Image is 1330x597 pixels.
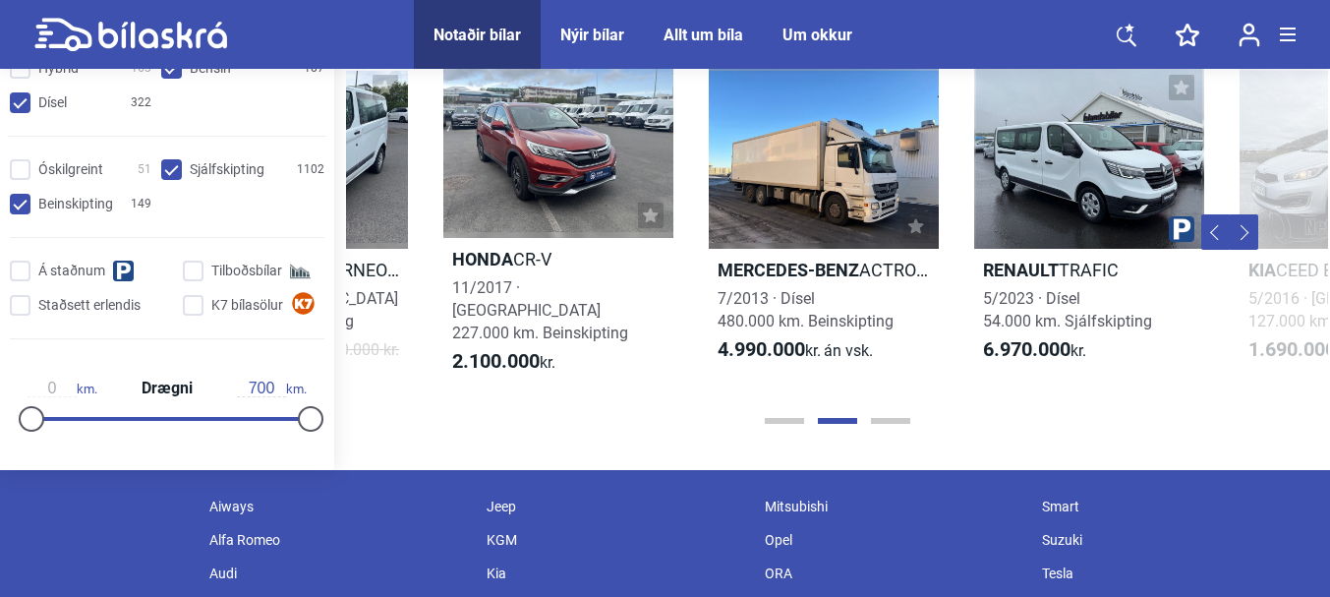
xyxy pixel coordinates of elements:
div: Audi [200,557,478,590]
span: km. [28,380,97,397]
span: 51 [138,159,151,180]
span: Staðsett erlendis [38,295,141,316]
a: Allt um bíla [664,26,743,44]
span: Tilboðsbílar [211,261,282,281]
span: kr. [983,338,1086,362]
span: 7/2013 · Dísel 480.000 km. Beinskipting [718,289,894,330]
button: Page 1 [765,418,804,424]
div: Mitsubishi [755,490,1033,523]
div: Smart [1032,490,1310,523]
div: Tesla [1032,557,1310,590]
span: 3.690.000 kr. [310,338,399,362]
span: kr. [452,350,555,374]
span: km. [237,380,307,397]
a: RenaultTRAFIC5/2023 · Dísel54.000 km. Sjálfskipting6.970.000kr. [974,54,1204,391]
div: Alfa Romeo [200,523,478,557]
a: Mercedes-BenzACTROS 2541 L 6X27/2013 · Dísel480.000 km. Beinskipting4.990.000kr. [709,54,939,391]
h2: TRAFIC [974,259,1204,281]
a: Nýir bílar [560,26,624,44]
span: K7 bílasölur [211,295,283,316]
div: Kia [477,557,755,590]
a: Notaðir bílar [434,26,521,44]
span: 11/2017 · [GEOGRAPHIC_DATA] 227.000 km. Beinskipting [452,278,628,342]
b: 6.970.000 [983,337,1070,361]
span: 1102 [297,159,324,180]
span: 322 [131,92,151,113]
b: 4.990.000 [718,337,805,361]
div: Jeep [477,490,755,523]
div: Aiways [200,490,478,523]
span: Dísel [38,92,67,113]
button: Next [1229,214,1258,250]
div: ORA [755,557,1033,590]
a: HondaCR-V11/2017 · [GEOGRAPHIC_DATA]227.000 km. Beinskipting2.100.000kr. [443,54,673,391]
button: Page 2 [818,418,857,424]
b: Kia [1248,260,1276,280]
span: Á staðnum [38,261,105,281]
span: kr. [718,338,873,362]
span: 149 [131,194,151,214]
div: KGM [477,523,755,557]
a: Um okkur [782,26,852,44]
b: Honda [452,249,513,269]
span: Sjálfskipting [190,159,264,180]
button: Previous [1201,214,1231,250]
button: Page 3 [871,418,910,424]
b: Mercedes-Benz [718,260,859,280]
b: Renault [983,260,1059,280]
img: user-login.svg [1239,23,1260,47]
span: Óskilgreint [38,159,103,180]
span: 5/2023 · Dísel 54.000 km. Sjálfskipting [983,289,1152,330]
span: Beinskipting [38,194,113,214]
span: Drægni [137,381,198,396]
b: 2.100.000 [452,349,540,373]
h2: CR-V [443,248,673,270]
h2: ACTROS 2541 L 6X2 [709,259,939,281]
div: Opel [755,523,1033,557]
div: Suzuki [1032,523,1310,557]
